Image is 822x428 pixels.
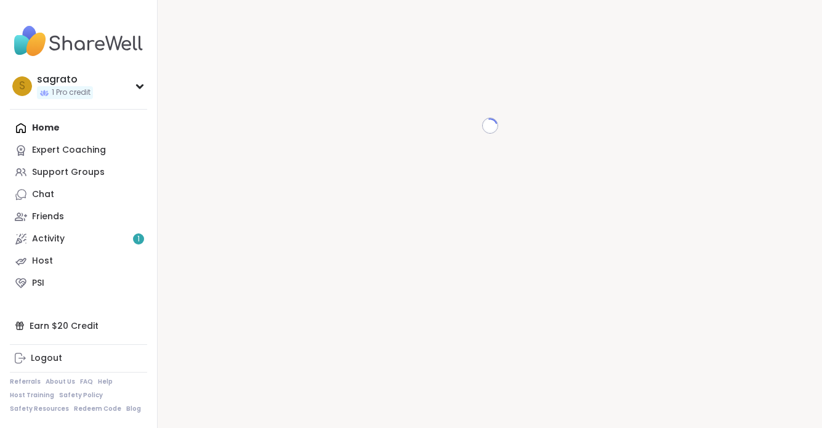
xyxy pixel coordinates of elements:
[10,184,147,206] a: Chat
[10,272,147,294] a: PSI
[46,378,75,386] a: About Us
[52,87,91,98] span: 1 Pro credit
[32,188,54,201] div: Chat
[98,378,113,386] a: Help
[137,234,140,244] span: 1
[32,211,64,223] div: Friends
[32,233,65,245] div: Activity
[10,405,69,413] a: Safety Resources
[74,405,121,413] a: Redeem Code
[10,206,147,228] a: Friends
[32,166,105,179] div: Support Groups
[10,161,147,184] a: Support Groups
[10,139,147,161] a: Expert Coaching
[10,391,54,400] a: Host Training
[32,277,44,289] div: PSI
[19,78,25,94] span: s
[10,315,147,337] div: Earn $20 Credit
[32,144,106,156] div: Expert Coaching
[37,73,93,86] div: sagrato
[10,347,147,369] a: Logout
[10,20,147,63] img: ShareWell Nav Logo
[31,352,62,365] div: Logout
[80,378,93,386] a: FAQ
[59,391,103,400] a: Safety Policy
[10,378,41,386] a: Referrals
[10,228,147,250] a: Activity1
[10,250,147,272] a: Host
[32,255,53,267] div: Host
[126,405,141,413] a: Blog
